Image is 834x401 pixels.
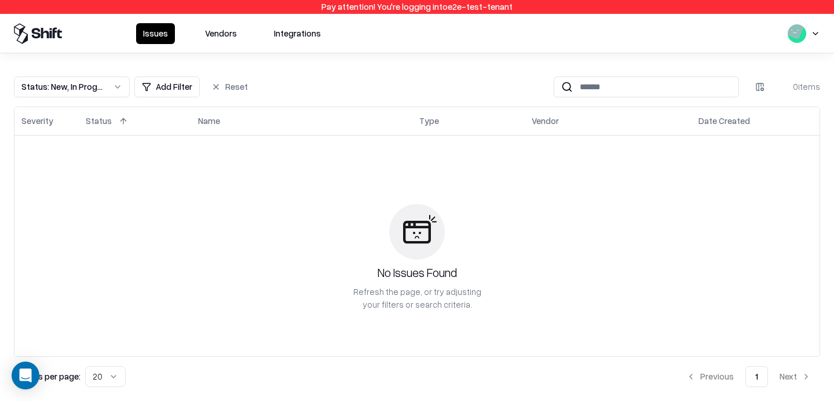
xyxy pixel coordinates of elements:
[136,23,175,44] button: Issues
[267,23,328,44] button: Integrations
[677,366,820,387] nav: pagination
[378,264,457,281] div: No Issues Found
[532,115,559,127] div: Vendor
[698,115,750,127] div: Date Created
[86,115,112,127] div: Status
[774,81,820,93] div: 0 items
[745,366,768,387] button: 1
[352,286,482,310] div: Refresh the page, or try adjusting your filters or search criteria.
[134,76,200,97] button: Add Filter
[21,81,104,93] div: Status : New, In Progress
[419,115,439,127] div: Type
[12,362,39,389] div: Open Intercom Messenger
[204,76,255,97] button: Reset
[21,115,53,127] div: Severity
[14,370,81,382] p: Results per page:
[198,23,244,44] button: Vendors
[198,115,220,127] div: Name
